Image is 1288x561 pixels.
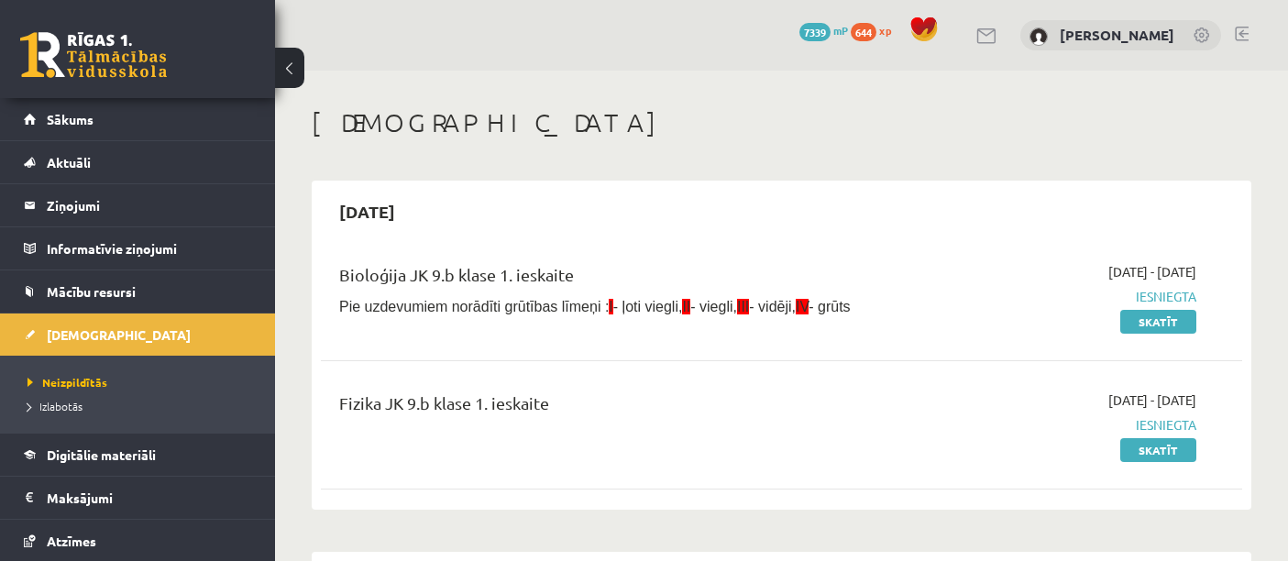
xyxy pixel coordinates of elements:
[1120,438,1196,462] a: Skatīt
[28,374,257,390] a: Neizpildītās
[28,399,83,413] span: Izlabotās
[47,227,252,269] legend: Informatīvie ziņojumi
[47,326,191,343] span: [DEMOGRAPHIC_DATA]
[799,23,831,41] span: 7339
[24,98,252,140] a: Sākums
[24,227,252,269] a: Informatīvie ziņojumi
[24,270,252,313] a: Mācību resursi
[24,313,252,356] a: [DEMOGRAPHIC_DATA]
[47,154,91,170] span: Aktuāli
[1108,262,1196,281] span: [DATE] - [DATE]
[339,390,901,424] div: Fizika JK 9.b klase 1. ieskaite
[47,283,136,300] span: Mācību resursi
[1108,390,1196,410] span: [DATE] - [DATE]
[851,23,900,38] a: 644 xp
[799,23,848,38] a: 7339 mP
[321,190,413,233] h2: [DATE]
[1029,27,1048,46] img: Kristīna Vološina
[47,446,156,463] span: Digitālie materiāli
[879,23,891,38] span: xp
[682,299,690,314] span: II
[24,434,252,476] a: Digitālie materiāli
[28,375,107,390] span: Neizpildītās
[609,299,612,314] span: I
[28,398,257,414] a: Izlabotās
[47,184,252,226] legend: Ziņojumi
[47,477,252,519] legend: Maksājumi
[339,299,851,314] span: Pie uzdevumiem norādīti grūtības līmeņi : - ļoti viegli, - viegli, - vidēji, - grūts
[929,415,1196,434] span: Iesniegta
[929,287,1196,306] span: Iesniegta
[737,299,749,314] span: III
[24,184,252,226] a: Ziņojumi
[47,111,94,127] span: Sākums
[47,533,96,549] span: Atzīmes
[339,262,901,296] div: Bioloģija JK 9.b klase 1. ieskaite
[312,107,1251,138] h1: [DEMOGRAPHIC_DATA]
[851,23,876,41] span: 644
[20,32,167,78] a: Rīgas 1. Tālmācības vidusskola
[1060,26,1174,44] a: [PERSON_NAME]
[1120,310,1196,334] a: Skatīt
[24,477,252,519] a: Maksājumi
[796,299,809,314] span: IV
[833,23,848,38] span: mP
[24,141,252,183] a: Aktuāli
